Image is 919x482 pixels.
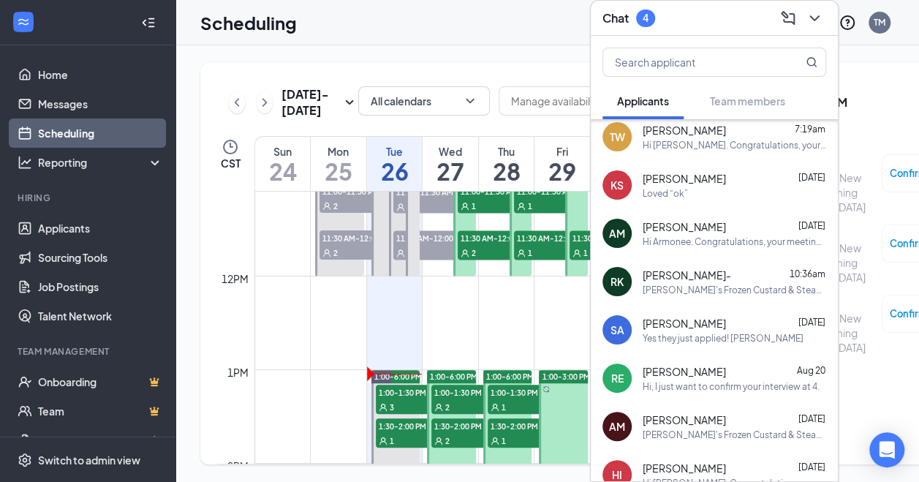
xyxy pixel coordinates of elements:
span: 1:30-2:00 PM [376,418,449,433]
span: 11:00-11:30 AM [514,184,587,198]
button: ChevronLeft [229,91,245,113]
div: Thu [479,144,534,159]
svg: User [379,403,387,412]
h1: 29 [534,159,590,184]
span: [DATE] [798,172,825,183]
a: August 27, 2025 [423,137,478,191]
a: Messages [38,89,163,118]
span: 2 [472,248,476,258]
svg: WorkstreamLogo [16,15,31,29]
div: RK [610,274,624,289]
input: Manage availability [511,93,615,109]
div: 12pm [219,271,252,287]
svg: User [396,249,405,257]
svg: User [491,403,499,412]
div: AM [609,226,625,241]
div: [PERSON_NAME]'s Frozen Custard & Steakburgers is so excited for you to join our team! Do you know... [643,284,826,296]
div: SA [610,323,624,337]
span: 1:00-1:30 PM [431,385,504,399]
svg: Collapse [141,15,156,30]
div: Hi, I just want to confirm your interview at 4. [643,380,820,393]
a: Applicants [38,214,163,243]
svg: Clock [222,138,239,156]
span: 10:36am [790,268,825,279]
svg: User [491,437,499,445]
input: Search applicant [603,48,776,76]
span: 2 [445,436,450,446]
div: Hi [PERSON_NAME]. Congratulations, your meeting with [PERSON_NAME]'s for Quincy Team Members - Ne... [643,139,826,151]
span: 7:19am [795,124,825,135]
span: [DATE] [798,220,825,231]
h1: 26 [367,159,423,184]
span: [DATE] [798,413,825,424]
div: Hi Armonee. Congratulations, your meeting with [PERSON_NAME]'s for Quincy Team Members - New Fred... [643,236,826,248]
div: Yes they just applied! [PERSON_NAME] [643,332,803,344]
button: ComposeMessage [776,7,800,30]
span: Aug 20 [797,365,825,376]
span: 2 [445,402,450,413]
span: 1:00-1:30 PM [376,385,449,399]
span: CST [221,156,241,170]
span: [PERSON_NAME] [643,171,726,186]
h1: 24 [255,159,310,184]
a: Home [38,60,163,89]
span: 11:30 AM-12:00 PM [514,230,587,245]
span: 1:00-6:00 PM [486,372,534,382]
h3: [DATE] - [DATE] [281,86,341,118]
span: 1:00-3:00 PM [542,372,589,382]
div: [PERSON_NAME]'s Frozen Custard & Steakburgers is so excited for you to join our team! Do you know... [643,429,826,441]
span: 1 [502,436,506,446]
a: Scheduling [38,118,163,148]
span: 11:00-11:30 AM [319,184,393,198]
span: [PERSON_NAME] [643,461,726,475]
svg: ChevronDown [806,10,823,27]
span: 11:30 AM-12:00 PM [319,230,393,245]
a: OnboardingCrown [38,367,163,396]
h1: 28 [479,159,534,184]
svg: ComposeMessage [779,10,797,27]
div: Hiring [18,192,160,204]
div: Reporting [38,155,164,170]
span: Team members [710,94,785,108]
a: August 29, 2025 [534,137,590,191]
div: Open Intercom Messenger [869,432,904,467]
button: ChevronRight [257,91,273,113]
div: Team Management [18,345,160,358]
span: Applicants [617,94,669,108]
a: DocumentsCrown [38,426,163,455]
span: [PERSON_NAME] [643,413,726,427]
span: 2 [333,201,338,211]
svg: User [322,202,331,211]
a: Talent Network [38,301,163,331]
h1: Scheduling [200,10,297,35]
span: 1:00-6:00 PM [430,372,477,382]
h1: 25 [311,159,366,184]
div: TM [874,16,885,29]
div: RE [611,371,624,385]
div: 4 [643,12,648,24]
a: August 28, 2025 [479,137,534,191]
svg: User [434,403,443,412]
div: 2pm [224,458,252,474]
button: All calendarsChevronDown [358,86,490,116]
div: 1pm [224,364,252,380]
div: TW [610,129,625,144]
span: 1 [528,201,532,211]
span: [DATE] [798,317,825,328]
span: 1:00-1:30 PM [488,385,561,399]
svg: Analysis [18,155,32,170]
svg: User [434,437,443,445]
div: Fri [534,144,590,159]
a: August 24, 2025 [255,137,310,191]
div: AM [609,419,625,434]
svg: User [517,202,526,211]
div: Wed [423,144,478,159]
div: Loved “ok” [643,187,688,200]
span: 11:00-11:30 AM [393,184,466,199]
span: 3 [390,402,394,413]
svg: User [379,437,387,445]
span: 1:00-6:00 PM [374,372,422,382]
span: [DATE] [798,462,825,472]
div: HI [612,467,622,482]
div: Mon [311,144,366,159]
